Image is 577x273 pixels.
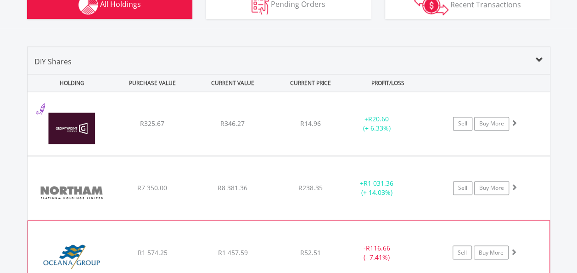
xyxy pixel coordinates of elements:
div: HOLDING [28,74,112,91]
span: R14.96 [300,119,321,128]
div: PROFIT/LOSS [349,74,427,91]
span: R238.35 [298,183,323,192]
a: Sell [453,245,472,259]
span: R52.51 [300,248,321,256]
a: Sell [453,181,472,195]
div: + (+ 6.33%) [342,114,412,133]
a: Buy More [474,245,509,259]
span: R8 381.36 [218,183,247,192]
div: + (+ 14.03%) [342,179,412,197]
span: R1 457.59 [218,248,247,256]
span: R20.60 [368,114,389,123]
span: R1 031.36 [364,179,393,188]
span: R116.66 [365,243,390,252]
a: Buy More [474,117,509,131]
span: R1 574.25 [137,248,167,256]
div: PURCHASE VALUE [113,74,192,91]
a: Buy More [474,181,509,195]
a: Sell [453,117,472,131]
img: EQU.ZA.GRT.png [32,103,111,153]
div: CURRENT VALUE [194,74,272,91]
div: - (- 7.41%) [342,243,411,262]
span: R346.27 [220,119,245,128]
span: R325.67 [140,119,164,128]
div: CURRENT PRICE [274,74,347,91]
img: EQU.ZA.NPH.png [32,168,111,217]
span: DIY Shares [34,57,72,67]
span: R7 350.00 [137,183,167,192]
